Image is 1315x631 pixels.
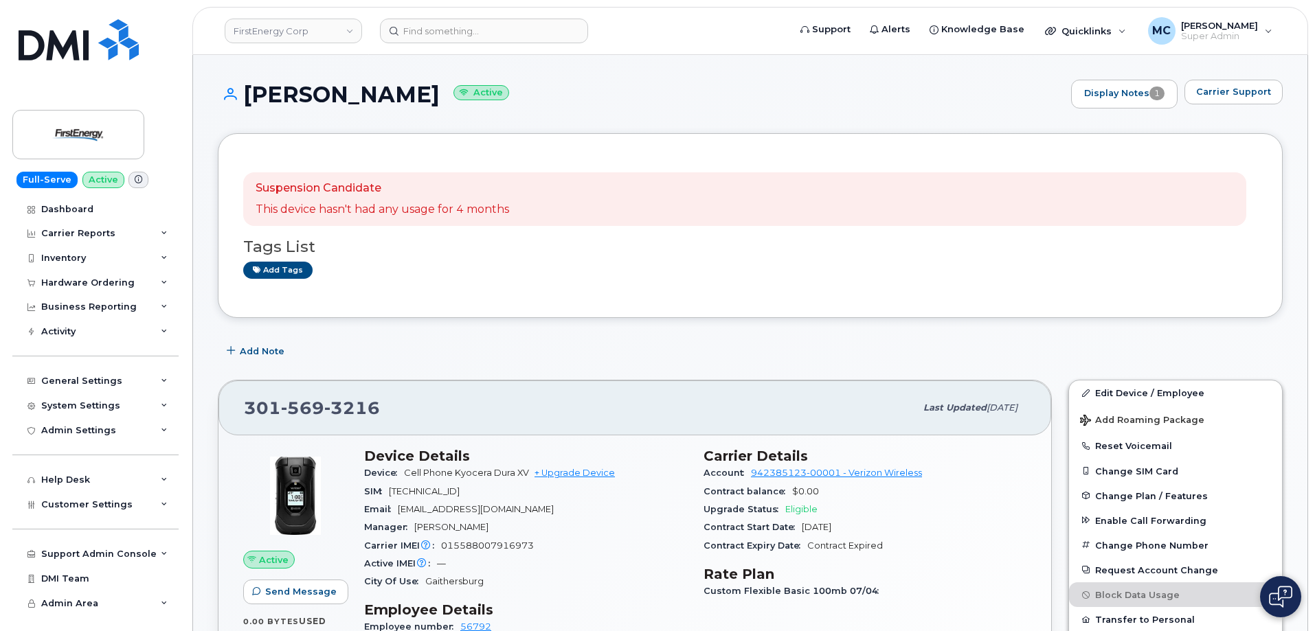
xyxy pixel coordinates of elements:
span: 1 [1149,87,1165,100]
span: Send Message [265,585,337,598]
h3: Rate Plan [704,566,1026,582]
span: [DATE] [987,402,1018,413]
button: Carrier Support [1184,80,1283,104]
span: Active [259,553,289,566]
span: [EMAIL_ADDRESS][DOMAIN_NAME] [398,504,554,514]
button: Add Roaming Package [1069,405,1282,433]
span: 301 [244,398,380,418]
img: Open chat [1269,586,1292,608]
span: Cell Phone Kyocera Dura XV [404,468,529,478]
span: used [299,616,326,626]
span: Eligible [785,504,818,514]
span: 015588007916973 [441,540,534,551]
span: Account [704,468,751,478]
span: Upgrade Status [704,504,785,514]
button: Enable Call Forwarding [1069,508,1282,533]
span: Carrier IMEI [364,540,441,551]
a: Add tags [243,262,313,279]
button: Block Data Usage [1069,582,1282,607]
span: — [437,558,446,569]
span: City Of Use [364,576,425,586]
a: Display Notes1 [1071,80,1178,108]
span: Gaithersburg [425,576,484,586]
span: SIM [364,486,389,496]
span: [PERSON_NAME] [414,522,488,532]
span: 569 [281,398,324,418]
h3: Carrier Details [704,448,1026,464]
button: Reset Voicemail [1069,433,1282,458]
button: Add Note [218,339,296,363]
span: Active IMEI [364,558,437,569]
a: + Upgrade Device [535,468,615,478]
h1: [PERSON_NAME] [218,82,1064,106]
a: Edit Device / Employee [1069,380,1282,405]
h3: Tags List [243,238,1257,255]
button: Change Plan / Features [1069,483,1282,508]
span: Contract Expired [807,540,883,551]
span: Contract Start Date [704,522,802,532]
p: This device hasn't had any usage for 4 months [256,202,509,218]
h3: Employee Details [364,601,687,618]
span: Custom Flexible Basic 100mb 07/04 [704,586,886,596]
span: Add Roaming Package [1080,415,1204,428]
span: Contract balance [704,486,792,496]
span: Manager [364,522,414,532]
span: Email [364,504,398,514]
span: 3216 [324,398,380,418]
span: Carrier Support [1196,85,1271,98]
span: Last updated [923,402,987,413]
small: Active [453,85,509,101]
span: Enable Call Forwarding [1095,515,1206,525]
span: Change Plan / Features [1095,490,1208,501]
p: Suspension Candidate [256,181,509,196]
img: image20231002-3703462-1jxprgc.jpeg [254,455,337,537]
button: Send Message [243,580,348,604]
span: $0.00 [792,486,819,496]
span: Device [364,468,404,478]
button: Request Account Change [1069,558,1282,582]
span: Contract Expiry Date [704,540,807,551]
span: Add Note [240,345,284,358]
span: [DATE] [802,522,831,532]
h3: Device Details [364,448,687,464]
button: Change SIM Card [1069,459,1282,483]
a: 942385123-00001 - Verizon Wireless [751,468,922,478]
span: [TECHNICAL_ID] [389,486,460,496]
span: 0.00 Bytes [243,617,299,626]
button: Change Phone Number [1069,533,1282,558]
